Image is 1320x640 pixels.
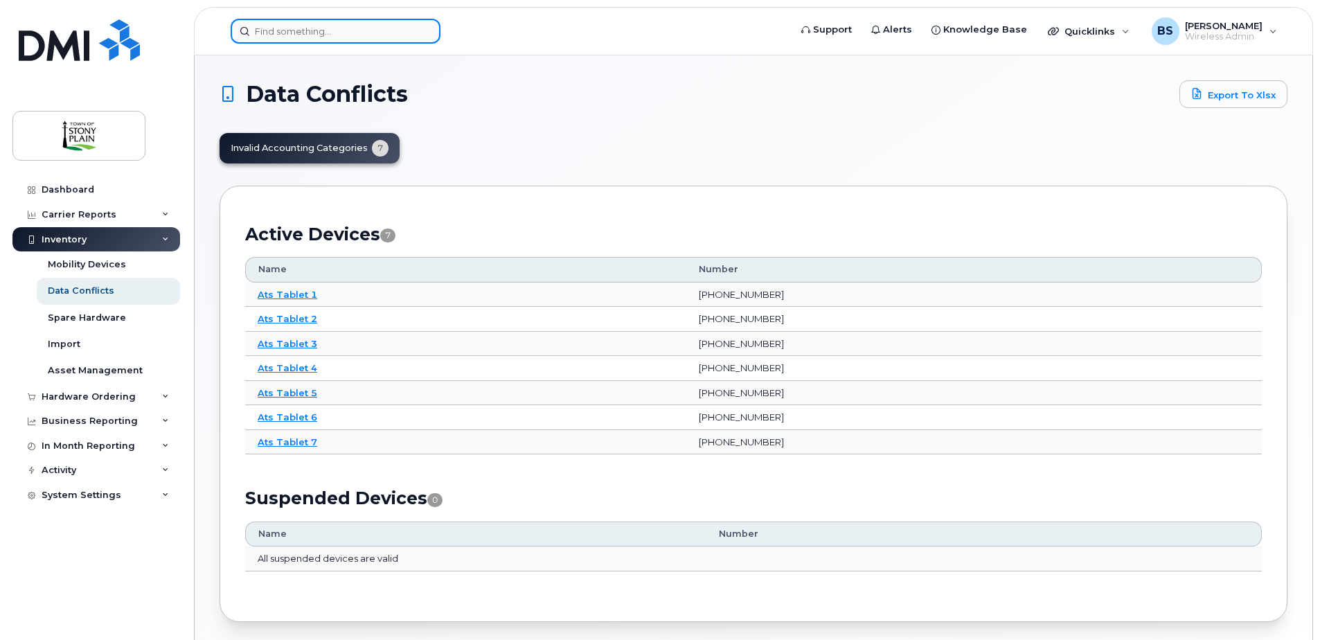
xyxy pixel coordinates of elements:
td: [PHONE_NUMBER] [686,405,1262,430]
td: [PHONE_NUMBER] [686,356,1262,381]
a: Ats Tablet 1 [258,289,317,300]
th: Number [706,522,1262,546]
td: [PHONE_NUMBER] [686,381,1262,406]
a: Ats Tablet 5 [258,387,317,398]
td: All suspended devices are valid [245,546,1262,571]
span: Data Conflicts [246,84,408,105]
td: [PHONE_NUMBER] [686,332,1262,357]
td: [PHONE_NUMBER] [686,307,1262,332]
th: Number [686,257,1262,282]
h2: Active Devices [245,224,1262,245]
a: Ats Tablet 7 [258,436,317,447]
td: [PHONE_NUMBER] [686,430,1262,455]
span: 7 [380,229,395,242]
a: Export to Xlsx [1179,80,1287,108]
span: 0 [427,493,443,507]
a: Ats Tablet 2 [258,313,317,324]
a: Ats Tablet 6 [258,411,317,423]
th: Name [245,522,706,546]
th: Name [245,257,686,282]
a: Ats Tablet 4 [258,362,317,373]
h2: Suspended Devices [245,488,1262,508]
a: Ats Tablet 3 [258,338,317,349]
td: [PHONE_NUMBER] [686,283,1262,308]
